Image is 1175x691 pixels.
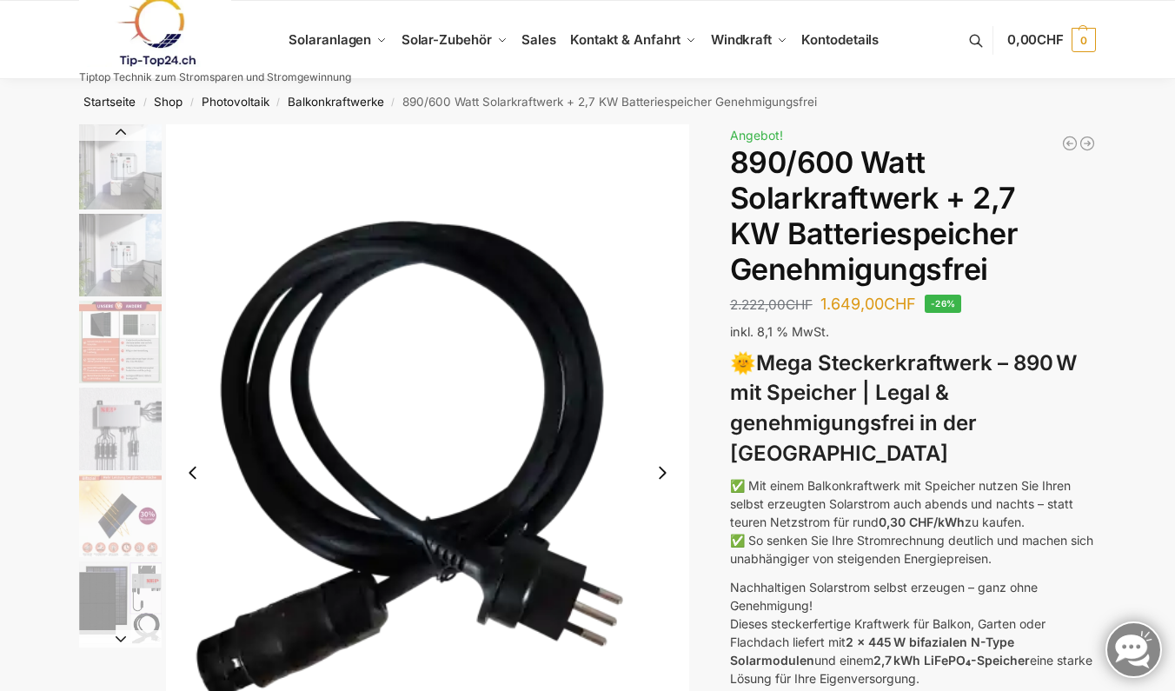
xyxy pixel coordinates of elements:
h1: 890/600 Watt Solarkraftwerk + 2,7 KW Batteriespeicher Genehmigungsfrei [730,145,1096,287]
a: Shop [154,95,183,109]
li: 4 / 12 [75,385,162,472]
a: Balkonkraftwerke [288,95,384,109]
h3: 🌞 [730,349,1096,469]
li: 5 / 12 [75,472,162,559]
span: Kontodetails [801,31,879,48]
span: Kontakt & Anfahrt [570,31,680,48]
img: Balkonkraftwerk mit 2,7kw Speicher [79,214,162,296]
strong: Mega Steckerkraftwerk – 890 W mit Speicher | Legal & genehmigungsfrei in der [GEOGRAPHIC_DATA] [730,350,1077,466]
span: Sales [521,31,556,48]
button: Next slide [644,455,680,491]
a: Solar-Zubehör [395,1,514,79]
span: Angebot! [730,128,783,143]
a: Photovoltaik [202,95,269,109]
strong: 2 x 445 W bifazialen N-Type Solarmodulen [730,635,1014,668]
button: Next slide [79,630,162,648]
p: ✅ Mit einem Balkonkraftwerk mit Speicher nutzen Sie Ihren selbst erzeugten Solarstrom auch abends... [730,476,1096,568]
a: Balkonkraftwerk 890 Watt Solarmodulleistung mit 2kW/h Zendure Speicher [1079,135,1096,152]
a: Sales [514,1,563,79]
nav: Breadcrumb [49,79,1127,124]
button: Previous slide [175,455,211,491]
a: 0,00CHF 0 [1007,14,1096,66]
bdi: 2.222,00 [730,296,813,313]
button: Previous slide [79,123,162,141]
bdi: 1.649,00 [820,295,916,313]
span: -26% [925,295,962,313]
span: CHF [884,295,916,313]
a: Windkraft [704,1,795,79]
li: 6 / 12 [75,559,162,646]
img: Balkonkraftwerk mit 2,7kw Speicher [79,124,162,209]
strong: 0,30 CHF/kWh [879,515,965,529]
li: 1 / 12 [75,124,162,211]
a: Startseite [83,95,136,109]
span: CHF [1037,31,1064,48]
strong: 2,7 kWh LiFePO₄-Speicher [873,653,1030,668]
span: 0,00 [1007,31,1064,48]
img: Balkonkraftwerk 860 [79,561,162,644]
span: / [183,96,201,110]
img: Bificial im Vergleich zu billig Modulen [79,301,162,383]
span: / [384,96,402,110]
li: 2 / 12 [75,211,162,298]
span: / [269,96,288,110]
a: Balkonkraftwerk 600/810 Watt Fullblack [1061,135,1079,152]
img: BDS1000 [79,388,162,470]
li: 3 / 12 [75,298,162,385]
p: Tiptop Technik zum Stromsparen und Stromgewinnung [79,72,351,83]
span: inkl. 8,1 % MwSt. [730,324,829,339]
a: Kontakt & Anfahrt [563,1,704,79]
span: / [136,96,154,110]
span: Solar-Zubehör [402,31,492,48]
img: Bificial 30 % mehr Leistung [79,475,162,557]
span: CHF [786,296,813,313]
a: Kontodetails [794,1,886,79]
span: 0 [1072,28,1096,52]
span: Windkraft [711,31,772,48]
